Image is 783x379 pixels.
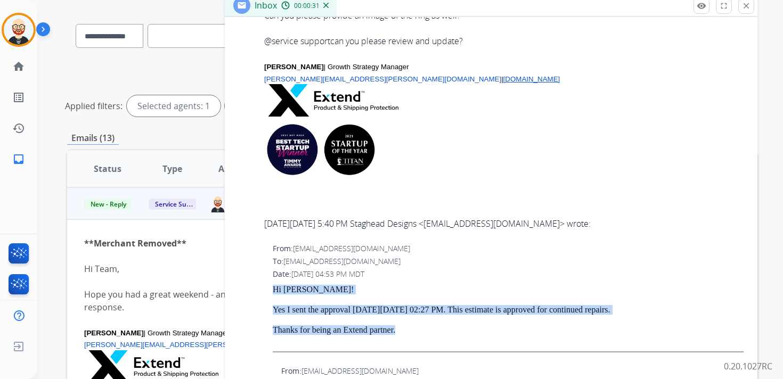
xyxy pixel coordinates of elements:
img: A1JnDcVj7rwaW588BJnwSGXdT_d4hJmFhK2kAYKEIWC5dnUHckhaX3AGbh-BSdyBOU7xUIFQ7D60uvXREh9CVdPh5yJgOLwUg... [264,84,403,117]
span: [EMAIL_ADDRESS][DOMAIN_NAME] [301,366,419,376]
span: Assignee [218,162,256,175]
mat-icon: inbox [12,153,25,166]
p: Applied filters: [65,100,123,112]
div: Selected agents: 1 [127,95,221,117]
a: @service support [264,35,330,47]
span: | [501,75,503,83]
p: Emails (13) [67,131,119,145]
span: New - Reply [84,199,133,210]
span: | Growth Strategy Manager [144,329,229,337]
p: Thanks for being an Extend partner. [273,325,744,335]
div: Hi Team, [84,262,611,275]
img: 35CLWk2op3fM9q1ry2fn0r7QUAlaH0LojEFJrMdSylojpxoHjnQNRMadpTKV4B8O47G2e68UZNzD33MPa_Ti60LvOAbc5Hyk_... [264,120,379,179]
span: [EMAIL_ADDRESS][DOMAIN_NAME] [293,243,410,253]
mat-icon: remove_red_eye [697,1,706,11]
mat-icon: fullscreen [719,1,729,11]
div: Date: [273,269,744,279]
img: agent-avatar [209,194,226,212]
b: **Merchant Removed** [84,237,186,249]
img: avatar [4,15,34,45]
a: [PERSON_NAME][EMAIL_ADDRESS][PERSON_NAME][DOMAIN_NAME] [264,75,501,83]
div: From: [281,366,744,376]
mat-icon: list_alt [12,91,25,104]
span: [DOMAIN_NAME] [503,75,560,83]
mat-icon: close [741,1,751,11]
span: [PERSON_NAME] [264,63,324,71]
span: [EMAIL_ADDRESS][DOMAIN_NAME] [283,256,401,266]
div: To: [273,256,744,267]
div: can you please review and update? [264,35,744,47]
span: [PERSON_NAME] [84,329,144,337]
a: [PERSON_NAME][EMAIL_ADDRESS][PERSON_NAME][DOMAIN_NAME] [84,341,321,349]
a: [DOMAIN_NAME] [503,72,560,84]
span: 00:00:31 [294,2,320,10]
span: | Growth Strategy Manager [324,63,409,71]
span: [DATE] 04:53 PM MDT [291,269,364,279]
div: [DATE][DATE] 5:40 PM Staghead Designs < > wrote: [264,217,744,230]
div: Hope you had a great weekend - any updates here, from what I can see it's been over a month since... [84,288,611,314]
mat-icon: home [12,60,25,73]
span: Service Support [149,199,209,210]
p: Yes I sent the approval [DATE][DATE] 02:27 PM. This estimate is approved for continued repairs. [273,305,744,315]
div: From: [273,243,744,254]
p: 0.20.1027RC [724,360,772,373]
span: Type [162,162,182,175]
mat-icon: history [12,122,25,135]
p: Hi [PERSON_NAME]! [273,285,744,294]
span: Status [94,162,121,175]
a: [EMAIL_ADDRESS][DOMAIN_NAME] [423,218,560,229]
